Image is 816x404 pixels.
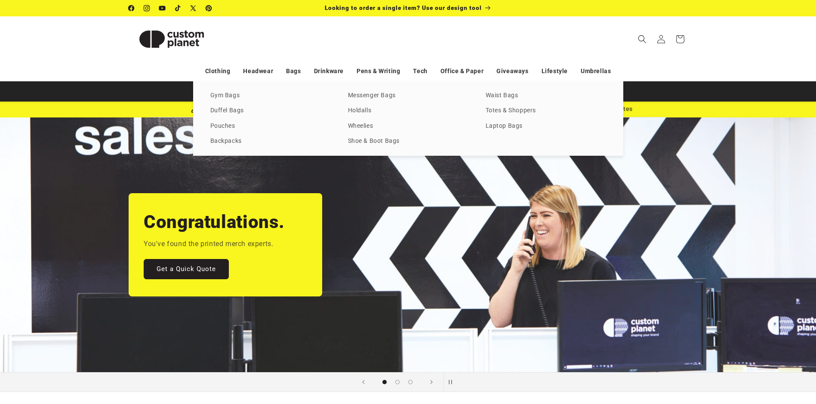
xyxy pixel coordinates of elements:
a: Lifestyle [542,64,568,79]
button: Load slide 2 of 3 [391,376,404,389]
button: Load slide 1 of 3 [378,376,391,389]
a: Totes & Shoppers [486,105,606,117]
a: Bags [286,64,301,79]
button: Next slide [422,373,441,392]
a: Duffel Bags [210,105,331,117]
a: Pens & Writing [357,64,400,79]
a: Shoe & Boot Bags [348,136,468,147]
a: Drinkware [314,64,344,79]
a: Tech [413,64,427,79]
p: You've found the printed merch experts. [144,238,273,250]
summary: Search [633,30,652,49]
a: Pouches [210,120,331,132]
a: Holdalls [348,105,468,117]
button: Pause slideshow [443,373,462,392]
h2: Congratulations. [144,210,285,234]
a: Clothing [205,64,231,79]
button: Load slide 3 of 3 [404,376,417,389]
iframe: Chat Widget [773,363,816,404]
span: Looking to order a single item? Use our design tool [325,4,482,11]
a: Office & Paper [440,64,483,79]
a: Backpacks [210,136,331,147]
button: Previous slide [354,373,373,392]
a: Umbrellas [581,64,611,79]
a: Laptop Bags [486,120,606,132]
a: Custom Planet [125,16,218,62]
a: Waist Bags [486,90,606,102]
a: Wheelies [348,120,468,132]
a: Gym Bags [210,90,331,102]
a: Giveaways [496,64,528,79]
a: Headwear [243,64,273,79]
img: Custom Planet [129,20,215,59]
a: Messenger Bags [348,90,468,102]
a: Get a Quick Quote [144,259,229,279]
